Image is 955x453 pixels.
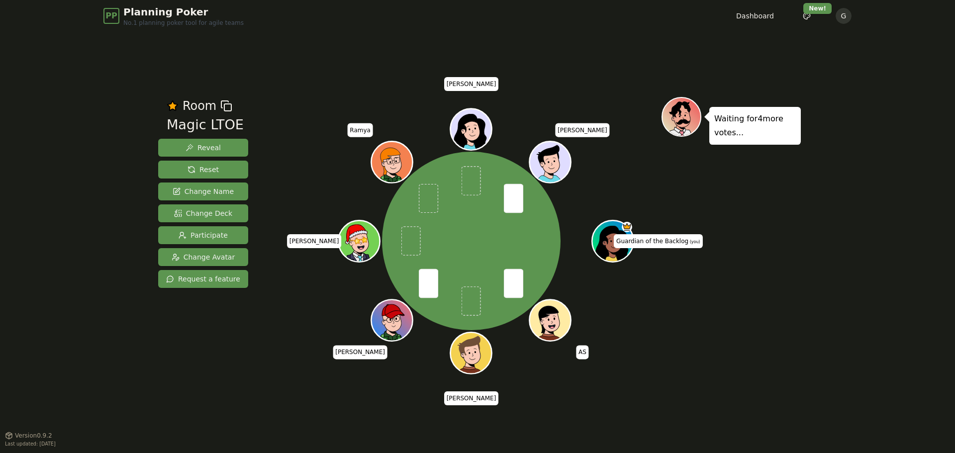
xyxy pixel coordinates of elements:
[444,77,499,91] span: Click to change your name
[736,11,774,21] a: Dashboard
[5,432,52,440] button: Version0.9.2
[179,230,228,240] span: Participate
[105,10,117,22] span: PP
[103,5,244,27] a: PPPlanning PokerNo.1 planning poker tool for agile teams
[166,274,240,284] span: Request a feature
[15,432,52,440] span: Version 0.9.2
[714,112,796,140] p: Waiting for 4 more votes...
[555,123,610,137] span: Click to change your name
[188,165,219,175] span: Reset
[158,248,248,266] button: Change Avatar
[183,97,216,115] span: Room
[798,7,816,25] button: New!
[173,186,234,196] span: Change Name
[347,123,373,137] span: Click to change your name
[614,234,703,248] span: Click to change your name
[172,252,235,262] span: Change Avatar
[167,97,179,115] button: Remove as favourite
[158,182,248,200] button: Change Name
[333,345,387,359] span: Click to change your name
[158,226,248,244] button: Participate
[836,8,852,24] button: G
[287,234,342,248] span: Click to change your name
[158,204,248,222] button: Change Deck
[593,222,632,261] button: Click to change your avatar
[688,240,700,244] span: (you)
[622,222,633,232] span: Guardian of the Backlog is the host
[167,115,244,135] div: Magic LTOE
[123,5,244,19] span: Planning Poker
[158,139,248,157] button: Reveal
[5,441,56,447] span: Last updated: [DATE]
[158,270,248,288] button: Request a feature
[444,391,499,405] span: Click to change your name
[158,161,248,179] button: Reset
[576,345,589,359] span: Click to change your name
[803,3,832,14] div: New!
[186,143,221,153] span: Reveal
[174,208,232,218] span: Change Deck
[123,19,244,27] span: No.1 planning poker tool for agile teams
